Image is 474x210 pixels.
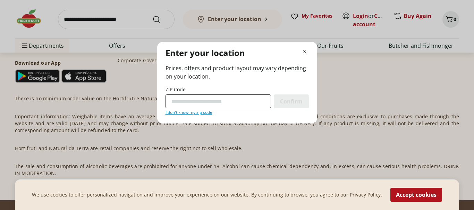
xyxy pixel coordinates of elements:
[301,47,309,56] button: Close regionalization mode
[166,86,186,93] font: ZIP Code
[280,98,303,105] font: Confirm
[166,47,245,58] font: Enter your location
[166,110,212,115] a: I don't know my zip code
[166,64,306,80] font: Prices, offers and product layout may vary depending on your location.
[157,42,317,124] div: Regionalization mode
[274,94,309,108] button: Confirm
[32,191,382,198] font: We use cookies to offer personalized navigation and improve your experience on our website. By co...
[390,188,442,202] button: Accept cookies
[396,191,437,199] font: Accept cookies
